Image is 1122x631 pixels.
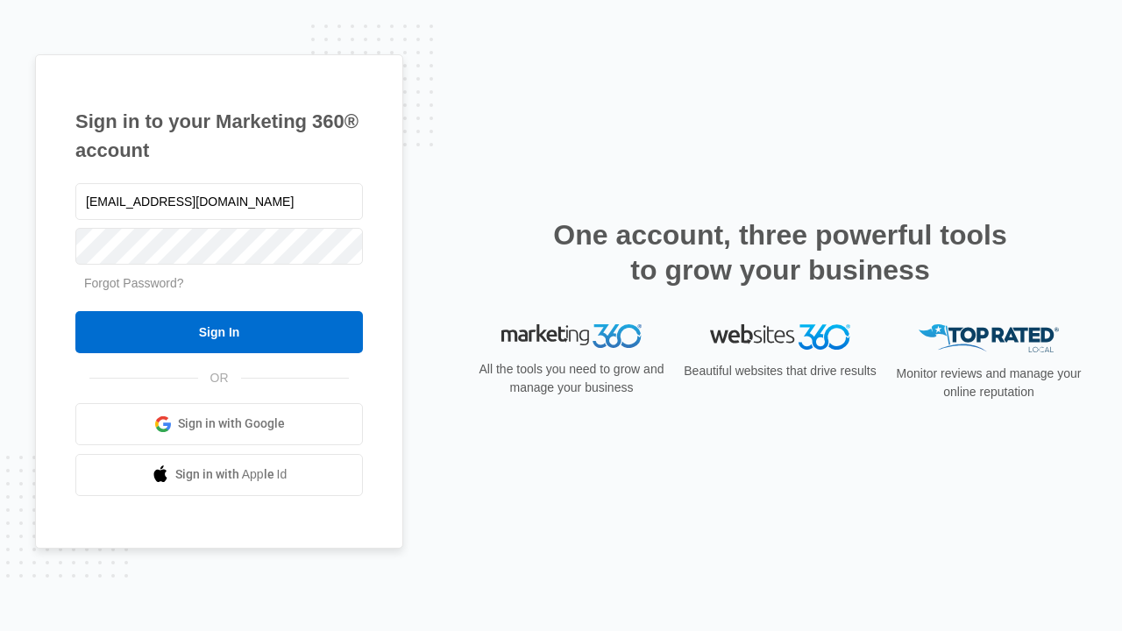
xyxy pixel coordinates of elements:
[501,324,642,349] img: Marketing 360
[891,365,1087,401] p: Monitor reviews and manage your online reputation
[75,311,363,353] input: Sign In
[75,183,363,220] input: Email
[682,362,878,380] p: Beautiful websites that drive results
[84,276,184,290] a: Forgot Password?
[710,324,850,350] img: Websites 360
[75,107,363,165] h1: Sign in to your Marketing 360® account
[198,369,241,387] span: OR
[75,403,363,445] a: Sign in with Google
[548,217,1012,287] h2: One account, three powerful tools to grow your business
[175,465,288,484] span: Sign in with Apple Id
[178,415,285,433] span: Sign in with Google
[473,360,670,397] p: All the tools you need to grow and manage your business
[919,324,1059,353] img: Top Rated Local
[75,454,363,496] a: Sign in with Apple Id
